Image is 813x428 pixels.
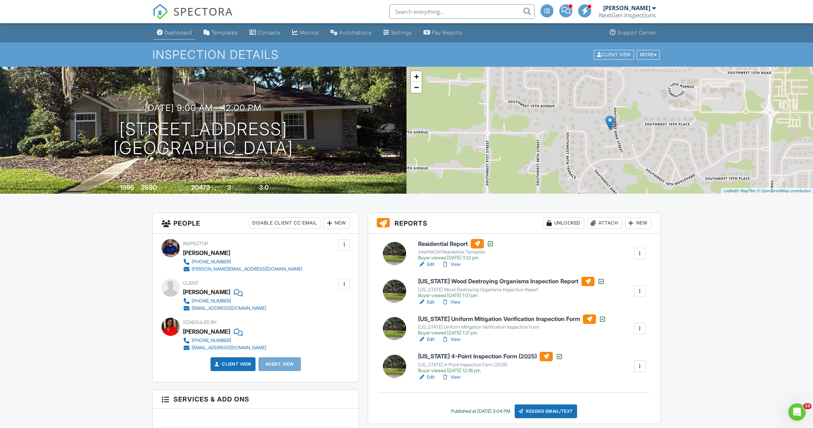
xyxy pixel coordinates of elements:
div: | [722,188,813,194]
div: Dashboard [164,29,192,36]
span: Client [183,280,199,286]
a: Leaflet [723,189,735,193]
div: Templates [211,29,238,36]
div: Buyer viewed [DATE] 1:01 pm [418,293,605,299]
span: sq. ft. [158,185,168,191]
span: Built [111,185,119,191]
h6: [US_STATE] Uniform Mitigation Verification Inspection Form [418,314,606,324]
div: New [625,217,651,229]
a: View [442,261,461,268]
div: [PERSON_NAME] [183,326,230,337]
div: [EMAIL_ADDRESS][DOMAIN_NAME] [192,345,266,351]
div: Published at [DATE] 3:04 PM [451,408,510,414]
div: Settings [391,29,412,36]
a: Settings [380,26,415,40]
div: New [323,217,350,229]
div: [PERSON_NAME] [183,287,230,297]
a: [PHONE_NUMBER] [183,258,302,266]
div: [PERSON_NAME] [183,247,230,258]
span: sq.ft. [211,185,220,191]
div: 20473 [191,184,210,191]
span: Inspector [183,241,208,246]
div: [PHONE_NUMBER] [192,259,231,265]
div: Buyer viewed [DATE] 12:36 pm [418,368,563,374]
div: 2590 [141,184,157,191]
a: [PHONE_NUMBER] [183,297,266,305]
a: Support Center [607,26,659,40]
div: [US_STATE] Uniform Mitigation Verification Inspection Form [418,324,606,330]
div: Automations [339,29,372,36]
a: [EMAIL_ADDRESS][DOMAIN_NAME] [183,344,266,351]
a: © MapTiler [736,189,756,193]
div: [US_STATE] Wood Destroying Organisms Inspection Report [418,287,605,293]
a: [PERSON_NAME][EMAIL_ADDRESS][DOMAIN_NAME] [183,266,302,273]
a: [US_STATE] Uniform Mitigation Verification Inspection Form [US_STATE] Uniform Mitigation Verifica... [418,314,606,336]
a: Client View [593,52,636,57]
a: Contacts [246,26,283,40]
a: SPECTORA [152,10,233,25]
div: Buyer viewed [DATE] 1:21 pm [418,330,606,336]
div: [US_STATE] 4-Point Inspection Form (2025) [418,362,563,368]
div: 3.0 [259,184,269,191]
h6: [US_STATE] Wood Destroying Organisms Inspection Report [418,277,605,286]
div: Resend Email/Text [515,404,577,418]
div: [PERSON_NAME] [603,4,650,12]
h3: Reports [368,213,660,234]
div: [PERSON_NAME][EMAIL_ADDRESS][DOMAIN_NAME] [192,266,302,272]
h3: People [153,213,359,234]
a: Dashboard [154,26,195,40]
a: View [442,299,461,306]
a: Edit [418,299,434,306]
h3: Services & Add ons [153,390,359,409]
div: Pay Reports [432,29,462,36]
a: [US_STATE] Wood Destroying Organisms Inspection Report [US_STATE] Wood Destroying Organisms Inspe... [418,277,605,299]
a: Residential Report InterNACHI Residential Template Buyer viewed [DATE] 3:22 pm [418,239,494,261]
a: [PHONE_NUMBER] [183,337,266,344]
div: [EMAIL_ADDRESS][DOMAIN_NAME] [192,305,266,311]
div: Metrics [300,29,319,36]
a: Pay Reports [421,26,465,40]
div: Disable Client CC Email [249,217,320,229]
div: Client View [594,50,634,59]
img: The Best Home Inspection Software - Spectora [152,4,168,20]
h3: [DATE] 9:00 am - 12:00 pm [145,103,262,113]
input: Search everything... [389,4,535,19]
a: View [442,374,461,381]
span: bedrooms [232,185,252,191]
div: [PHONE_NUMBER] [192,338,231,343]
iframe: Intercom live chat [788,403,806,421]
h6: Residential Report [418,239,494,248]
div: [PHONE_NUMBER] [192,298,231,304]
a: Zoom out [411,82,422,93]
h6: [US_STATE] 4-Point Inspection Form (2025) [418,352,563,361]
a: View [442,336,461,343]
a: Client View [213,361,252,368]
span: bathrooms [270,185,290,191]
div: 1996 [120,184,134,191]
span: Lot Size [175,185,190,191]
span: 10 [803,403,812,409]
div: Buyer viewed [DATE] 3:22 pm [418,255,494,261]
div: More [637,50,660,59]
a: Metrics [289,26,322,40]
a: Templates [201,26,241,40]
span: Scheduled By [183,320,217,325]
h1: [STREET_ADDRESS] [GEOGRAPHIC_DATA] [113,120,293,158]
a: © OpenStreetMap contributors [757,189,811,193]
a: Automations (Advanced) [327,26,375,40]
div: Attach [587,217,622,229]
div: 3 [227,184,231,191]
div: Support Center [617,29,656,36]
a: Edit [418,336,434,343]
div: InterNACHI Residential Template [418,249,494,255]
h1: Inspection Details [152,48,661,61]
a: [US_STATE] 4-Point Inspection Form (2025) [US_STATE] 4-Point Inspection Form (2025) Buyer viewed ... [418,352,563,374]
a: [EMAIL_ADDRESS][DOMAIN_NAME] [183,305,266,312]
div: NextGen Inspections [599,12,656,19]
a: Edit [418,374,434,381]
a: Zoom in [411,71,422,82]
span: SPECTORA [173,4,233,19]
a: Edit [418,261,434,268]
div: Contacts [258,29,281,36]
div: Unlocked [543,217,584,229]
